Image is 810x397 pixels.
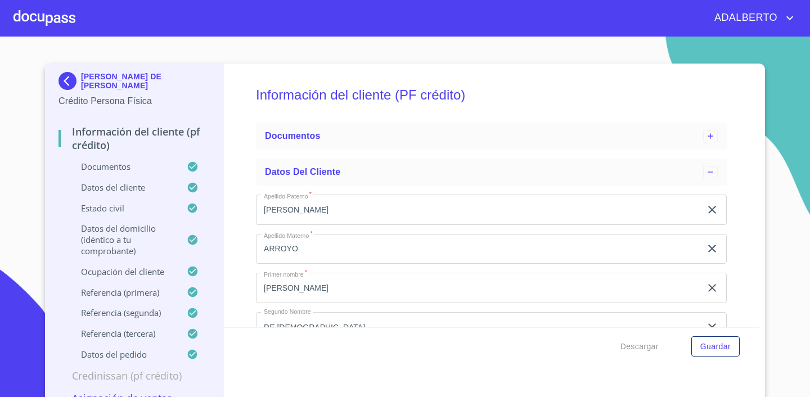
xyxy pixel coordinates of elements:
button: account of current user [706,9,796,27]
p: Credinissan (PF crédito) [58,369,210,382]
span: Documentos [265,131,320,141]
img: Docupass spot blue [58,72,81,90]
h5: Información del cliente (PF crédito) [256,72,727,118]
button: clear input [705,242,719,255]
button: clear input [705,203,719,216]
span: ADALBERTO [706,9,783,27]
button: clear input [705,321,719,334]
p: Datos del pedido [58,349,187,360]
button: clear input [705,281,719,295]
p: Referencia (primera) [58,287,187,298]
p: Datos del domicilio (idéntico a tu comprobante) [58,223,187,256]
span: Datos del cliente [265,167,340,177]
p: Documentos [58,161,187,172]
p: Estado Civil [58,202,187,214]
p: [PERSON_NAME] DE [PERSON_NAME] [81,72,210,90]
span: Descargar [620,340,659,354]
p: Referencia (segunda) [58,307,187,318]
button: Guardar [691,336,740,357]
p: Referencia (tercera) [58,328,187,339]
p: Crédito Persona Física [58,94,210,108]
span: Guardar [700,340,731,354]
div: [PERSON_NAME] DE [PERSON_NAME] [58,72,210,94]
div: Datos del cliente [256,159,727,186]
p: Ocupación del Cliente [58,266,187,277]
p: Información del cliente (PF crédito) [58,125,210,152]
div: Documentos [256,123,727,150]
p: Datos del cliente [58,182,187,193]
button: Descargar [616,336,663,357]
